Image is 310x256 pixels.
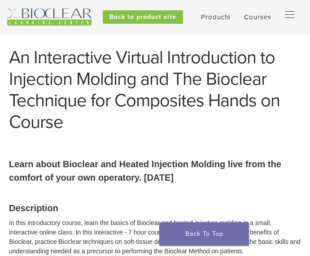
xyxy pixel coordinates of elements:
a: Back to product site [103,10,183,24]
h3: Description [9,202,301,214]
img: Bioclear [7,9,92,26]
nav: Primary Navigation [285,9,296,25]
h1: An Interactive Virtual Introduction to Injection Molding and The Bioclear Technique for Composite... [9,47,301,133]
p: In this introductory course, learn the basics of Bioclear and heated injection molding in a small... [9,218,301,256]
a: Back To Top [159,222,249,246]
a: Courses [244,13,271,21]
p: Learn about Bioclear and Heated Injection Molding live from the comfort of your own operatory. [D... [9,157,301,184]
a: Products [201,13,231,21]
